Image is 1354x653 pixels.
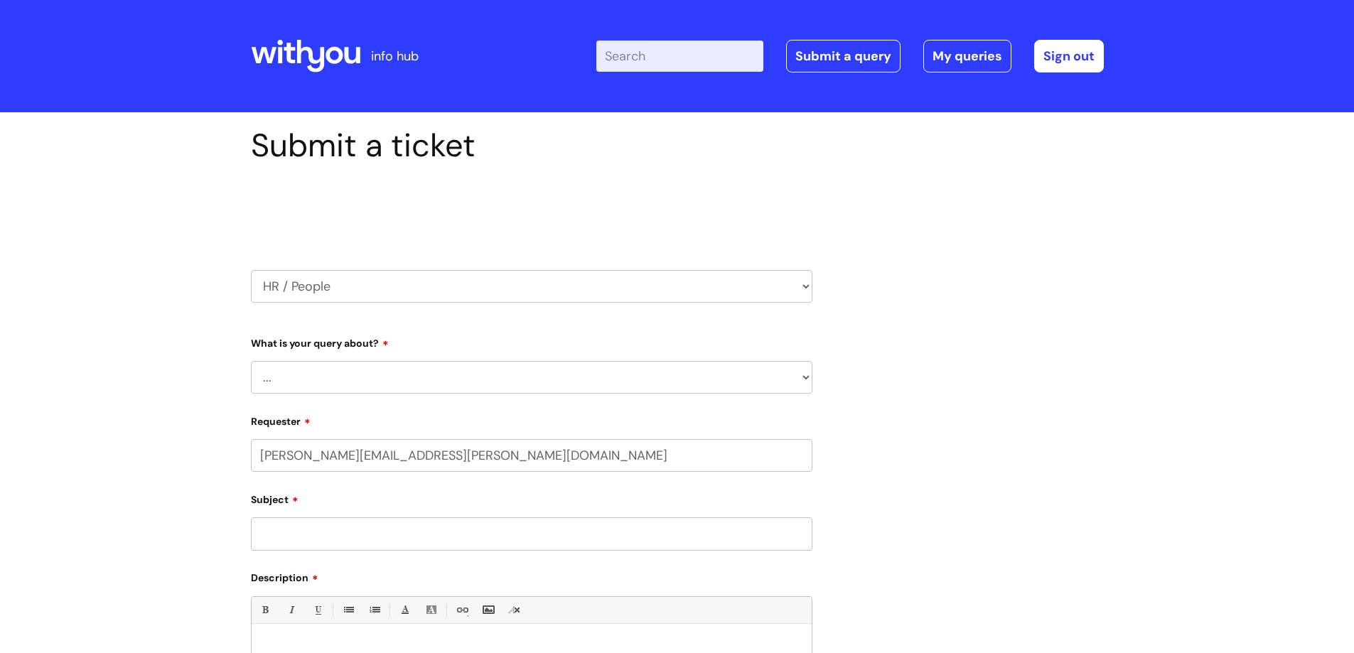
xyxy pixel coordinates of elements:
label: Subject [251,489,812,506]
a: Sign out [1034,40,1104,72]
a: Insert Image... [479,601,497,619]
div: | - [596,40,1104,72]
a: • Unordered List (Ctrl-Shift-7) [339,601,357,619]
a: Remove formatting (Ctrl-\) [505,601,523,619]
label: What is your query about? [251,333,812,350]
a: Underline(Ctrl-U) [308,601,326,619]
h1: Submit a ticket [251,126,812,165]
p: info hub [371,45,419,68]
a: Link [453,601,471,619]
label: Requester [251,411,812,428]
a: My queries [923,40,1011,72]
a: Bold (Ctrl-B) [256,601,274,619]
a: 1. Ordered List (Ctrl-Shift-8) [365,601,383,619]
label: Description [251,567,812,584]
input: Email [251,439,812,472]
h2: Select issue type [251,198,812,224]
a: Font Color [396,601,414,619]
a: Back Color [422,601,440,619]
a: Submit a query [786,40,901,72]
input: Search [596,41,763,72]
a: Italic (Ctrl-I) [282,601,300,619]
